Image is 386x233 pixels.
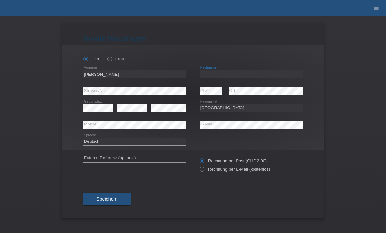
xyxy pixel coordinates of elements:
input: Rechnung per Post (CHF 2.90) [200,158,204,167]
input: Herr [83,57,88,61]
label: Frau [107,57,124,61]
h1: Kunde hinzufügen [83,34,303,42]
button: Speichern [83,193,131,205]
label: Rechnung per Post (CHF 2.90) [200,158,267,163]
a: menu [370,6,383,10]
label: Herr [83,57,100,61]
input: Rechnung per E-Mail (kostenlos) [200,167,204,175]
input: Frau [107,57,112,61]
span: Speichern [96,196,117,202]
label: Rechnung per E-Mail (kostenlos) [200,167,270,172]
i: menu [373,5,379,12]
